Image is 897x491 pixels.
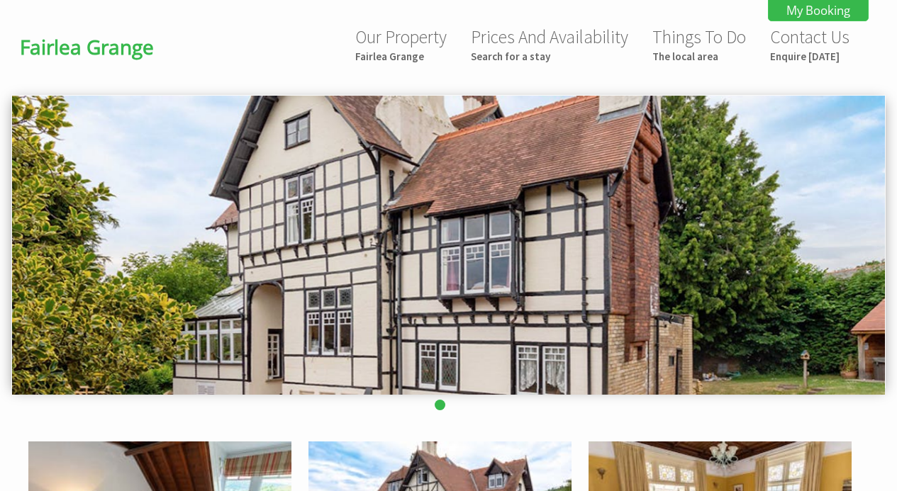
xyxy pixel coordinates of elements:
[652,50,746,63] small: The local area
[471,50,628,63] small: Search for a stay
[652,26,746,63] a: Things To DoThe local area
[770,26,849,63] a: Contact UsEnquire [DATE]
[355,26,447,63] a: Our PropertyFairlea Grange
[471,26,628,63] a: Prices And AvailabilitySearch for a stay
[20,33,162,60] h1: Fairlea Grange
[20,20,162,74] a: Fairlea Grange
[355,50,447,63] small: Fairlea Grange
[770,50,849,63] small: Enquire [DATE]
